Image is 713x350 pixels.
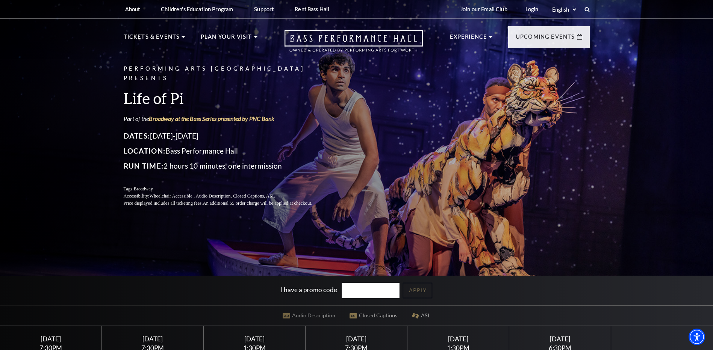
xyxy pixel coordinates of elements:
h3: Life of Pi [124,89,330,108]
p: Price displayed includes all ticketing fees. [124,200,330,207]
p: Rent Bass Hall [295,6,329,12]
p: Bass Performance Hall [124,145,330,157]
p: Experience [450,32,487,46]
p: Support [254,6,274,12]
div: [DATE] [9,335,93,343]
label: I have a promo code [281,286,337,294]
a: Broadway at the Bass Series presented by PNC Bank - open in a new tab [149,115,274,122]
span: Location: [124,146,166,155]
div: [DATE] [416,335,500,343]
span: Dates: [124,131,150,140]
div: [DATE] [518,335,602,343]
span: Wheelchair Accessible , Audio Description, Closed Captions, ASL [149,193,275,199]
p: Tags: [124,186,330,193]
p: Performing Arts [GEOGRAPHIC_DATA] Presents [124,64,330,83]
div: [DATE] [315,335,398,343]
p: About [125,6,140,12]
p: Children's Education Program [161,6,233,12]
p: Plan Your Visit [201,32,252,46]
div: [DATE] [111,335,195,343]
p: Accessibility: [124,193,330,200]
p: [DATE]-[DATE] [124,130,330,142]
span: Run Time: [124,161,164,170]
a: Open this option [257,30,450,59]
span: An additional $5 order charge will be applied at checkout. [203,201,312,206]
span: Broadway [133,186,153,192]
p: Part of the [124,115,330,123]
p: Tickets & Events [124,32,180,46]
p: 2 hours 10 minutes, one intermission [124,160,330,172]
select: Select: [551,6,577,13]
div: Accessibility Menu [689,329,705,345]
p: Upcoming Events [516,32,575,46]
div: [DATE] [213,335,297,343]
